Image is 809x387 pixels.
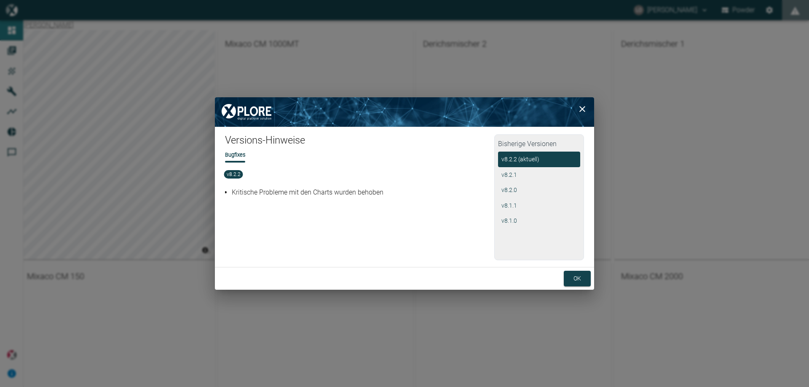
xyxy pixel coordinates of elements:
[498,138,580,152] h2: Bisherige Versionen
[215,97,278,127] img: XPLORE Logo
[225,134,494,151] h1: Versions-Hinweise
[224,170,243,179] span: v8.2.2
[498,213,580,229] button: v8.1.0
[564,271,591,286] button: ok
[225,151,245,159] li: Bugfixes
[498,198,580,214] button: v8.1.1
[498,182,580,198] button: v8.2.0
[215,97,594,127] img: background image
[498,152,580,167] button: v8.2.2 (aktuell)
[498,167,580,183] button: v8.2.1
[232,187,492,198] p: Kritische Probleme mit den Charts wurden behoben
[574,101,591,117] button: close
